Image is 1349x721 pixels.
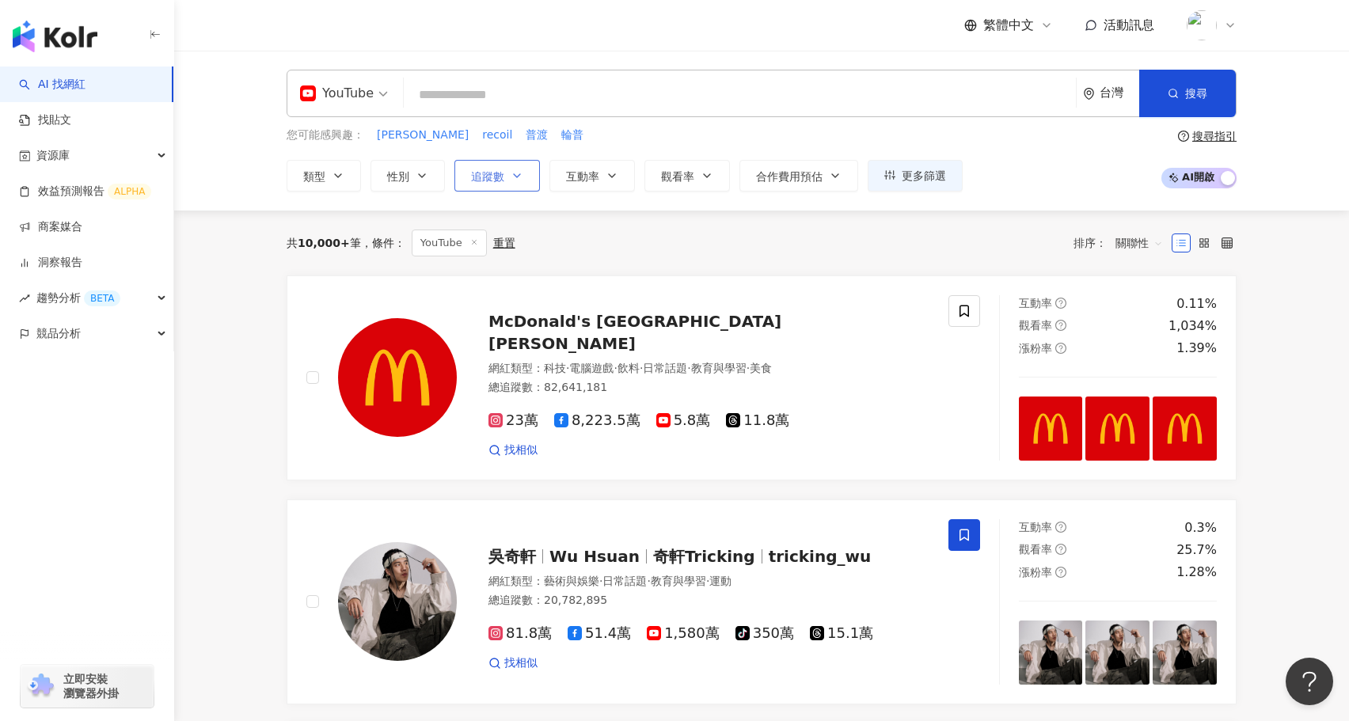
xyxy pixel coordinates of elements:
div: 總追蹤數 ： 82,641,181 [488,380,929,396]
span: · [647,575,650,587]
span: 漲粉率 [1019,342,1052,355]
div: 0.3% [1184,519,1217,537]
img: logo [13,21,97,52]
span: 類型 [303,170,325,183]
span: · [599,575,602,587]
div: 1.28% [1176,564,1217,581]
span: 日常話題 [602,575,647,587]
span: 競品分析 [36,316,81,351]
span: 11.8萬 [726,412,789,429]
a: searchAI 找網紅 [19,77,85,93]
img: post-image [1085,620,1149,685]
span: 您可能感興趣： [287,127,364,143]
div: 0.11% [1176,295,1217,313]
a: KOL Avatar吳奇軒Wu Hsuan奇軒Trickingtricking_wu網紅類型：藝術與娛樂·日常話題·教育與學習·運動總追蹤數：20,782,89581.8萬51.4萬1,580萬... [287,499,1237,704]
a: 找相似 [488,655,538,671]
span: · [687,362,690,374]
img: Kolr%20app%20icon%20%281%29.png [1187,10,1217,40]
span: environment [1083,88,1095,100]
span: 合作費用預估 [756,170,823,183]
span: 81.8萬 [488,625,552,642]
span: 找相似 [504,655,538,671]
div: 總追蹤數 ： 20,782,895 [488,593,929,609]
span: 資源庫 [36,138,70,173]
img: post-image [1153,620,1217,685]
span: 23萬 [488,412,538,429]
button: recoil [481,127,513,144]
a: 效益預測報告ALPHA [19,184,151,199]
div: BETA [84,290,120,306]
a: 商案媒合 [19,219,82,235]
span: 8,223.5萬 [554,412,640,429]
a: 洞察報告 [19,255,82,271]
img: KOL Avatar [338,318,457,437]
span: question-circle [1055,522,1066,533]
div: 網紅類型 ： [488,574,929,590]
span: 普渡 [526,127,548,143]
span: · [706,575,709,587]
span: 互動率 [1019,521,1052,533]
div: 1.39% [1176,340,1217,357]
div: YouTube [300,81,374,106]
span: 互動率 [1019,297,1052,309]
span: recoil [482,127,512,143]
span: 美食 [750,362,772,374]
span: 5.8萬 [656,412,711,429]
div: 搜尋指引 [1192,130,1237,142]
a: 找相似 [488,442,538,458]
iframe: Help Scout Beacon - Open [1286,658,1333,705]
span: 吳奇軒 [488,547,536,566]
span: 運動 [709,575,731,587]
span: question-circle [1055,544,1066,555]
span: question-circle [1055,567,1066,578]
span: 飲料 [617,362,640,374]
span: 觀看率 [1019,543,1052,556]
span: question-circle [1178,131,1189,142]
span: 51.4萬 [568,625,631,642]
span: · [614,362,617,374]
span: 趨勢分析 [36,280,120,316]
span: 條件 ： [361,237,405,249]
div: 網紅類型 ： [488,361,929,377]
span: 找相似 [504,442,538,458]
span: question-circle [1055,343,1066,354]
span: 立即安裝 瀏覽器外掛 [63,672,119,700]
span: 觀看率 [661,170,694,183]
span: 更多篩選 [902,169,946,182]
span: question-circle [1055,320,1066,331]
button: 更多篩選 [868,160,963,192]
div: 排序： [1073,230,1172,256]
span: 1,580萬 [647,625,720,642]
span: 追蹤數 [471,170,504,183]
img: post-image [1019,397,1083,461]
span: 教育與學習 [651,575,706,587]
button: 輪普 [560,127,584,144]
span: Wu Hsuan [549,547,640,566]
span: tricking_wu [769,547,872,566]
span: 電腦遊戲 [569,362,614,374]
span: · [640,362,643,374]
div: 重置 [493,237,515,249]
img: post-image [1085,397,1149,461]
span: 15.1萬 [810,625,873,642]
span: 關聯性 [1115,230,1163,256]
div: 25.7% [1176,541,1217,559]
img: post-image [1019,620,1083,685]
span: 性別 [387,170,409,183]
button: 觀看率 [644,160,730,192]
a: KOL AvatarMcDonald's [GEOGRAPHIC_DATA] [PERSON_NAME]網紅類型：科技·電腦遊戲·飲料·日常話題·教育與學習·美食總追蹤數：82,641,1812... [287,275,1237,480]
span: [PERSON_NAME] [377,127,469,143]
span: 藝術與娛樂 [544,575,599,587]
button: 普渡 [525,127,549,144]
button: 性別 [370,160,445,192]
button: 類型 [287,160,361,192]
div: 台灣 [1100,86,1139,100]
button: 合作費用預估 [739,160,858,192]
span: 互動率 [566,170,599,183]
span: 科技 [544,362,566,374]
span: 10,000+ [298,237,350,249]
button: 追蹤數 [454,160,540,192]
span: 350萬 [735,625,794,642]
div: 1,034% [1168,317,1217,335]
span: rise [19,293,30,304]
